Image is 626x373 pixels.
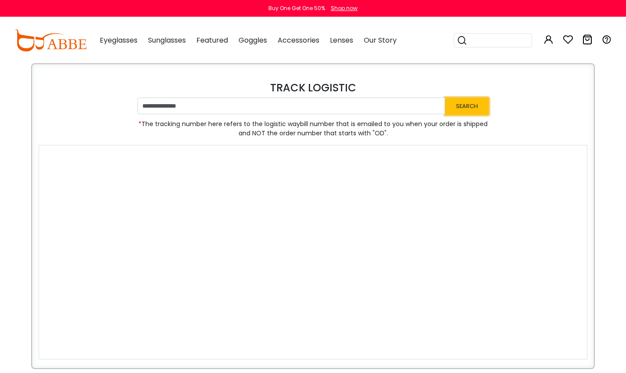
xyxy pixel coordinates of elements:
h4: TRACK LOGISTIC [39,82,587,94]
span: Featured [196,35,228,45]
span: Sunglasses [148,35,186,45]
div: Buy One Get One 50% [268,4,325,12]
div: Shop now [331,4,358,12]
button: Search [445,98,489,115]
span: Lenses [330,35,353,45]
span: Goggles [239,35,267,45]
span: Eyeglasses [100,35,138,45]
span: Accessories [278,35,319,45]
img: abbeglasses.com [14,29,87,51]
span: The tracking number here refers to the logistic waybill number that is emailed to you when your o... [138,120,489,138]
span: Our Story [364,35,397,45]
a: Shop now [326,4,358,12]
